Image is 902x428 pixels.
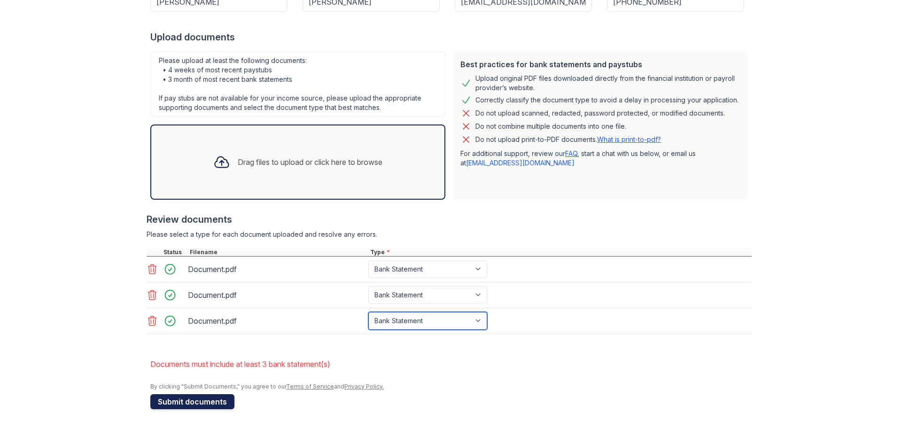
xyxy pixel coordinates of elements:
div: By clicking "Submit Documents," you agree to our and [150,383,752,390]
div: Type [368,249,752,256]
div: Do not upload scanned, redacted, password protected, or modified documents. [475,108,725,119]
a: FAQ [565,149,577,157]
div: Best practices for bank statements and paystubs [460,59,740,70]
div: Status [162,249,188,256]
div: Review documents [147,213,752,226]
a: [EMAIL_ADDRESS][DOMAIN_NAME] [466,159,575,167]
a: Privacy Policy. [344,383,384,390]
div: Do not combine multiple documents into one file. [475,121,626,132]
div: Upload documents [150,31,752,44]
p: For additional support, review our , start a chat with us below, or email us at [460,149,740,168]
div: Filename [188,249,368,256]
div: Please select a type for each document uploaded and resolve any errors. [147,230,752,239]
div: Document.pdf [188,288,365,303]
p: Do not upload print-to-PDF documents. [475,135,661,144]
li: Documents must include at least 3 bank statement(s) [150,355,752,374]
a: Terms of Service [286,383,334,390]
div: Document.pdf [188,262,365,277]
a: What is print-to-pdf? [597,135,661,143]
div: Upload original PDF files downloaded directly from the financial institution or payroll provider’... [475,74,740,93]
div: Document.pdf [188,313,365,328]
div: Correctly classify the document type to avoid a delay in processing your application. [475,94,739,106]
button: Submit documents [150,394,234,409]
div: Drag files to upload or click here to browse [238,156,382,168]
div: Please upload at least the following documents: • 4 weeks of most recent paystubs • 3 month of mo... [150,51,445,117]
